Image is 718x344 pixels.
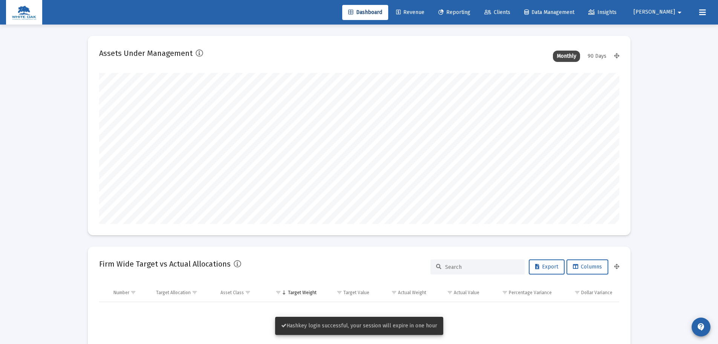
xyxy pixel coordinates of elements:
[192,290,197,295] span: Show filter options for column 'Target Allocation'
[215,284,265,302] td: Column Asset Class
[12,5,37,20] img: Dashboard
[276,290,281,295] span: Show filter options for column 'Target Weight'
[697,322,706,332] mat-icon: contact_support
[391,290,397,295] span: Show filter options for column 'Actual Weight'
[581,290,612,296] div: Dollar Variance
[574,290,580,295] span: Show filter options for column 'Dollar Variance'
[566,259,608,275] button: Columns
[390,5,430,20] a: Revenue
[281,322,437,329] span: Hashkey login successful, your session will expire in one hour
[130,290,136,295] span: Show filter options for column 'Number'
[113,290,129,296] div: Number
[342,5,388,20] a: Dashboard
[524,9,574,15] span: Data Management
[348,9,382,15] span: Dashboard
[509,290,552,296] div: Percentage Variance
[447,290,453,295] span: Show filter options for column 'Actual Value'
[288,290,317,296] div: Target Weight
[478,5,516,20] a: Clients
[375,284,431,302] td: Column Actual Weight
[535,264,558,270] span: Export
[584,51,610,62] div: 90 Days
[573,264,602,270] span: Columns
[582,5,623,20] a: Insights
[557,284,619,302] td: Column Dollar Variance
[553,51,580,62] div: Monthly
[398,290,426,296] div: Actual Weight
[625,5,693,20] button: [PERSON_NAME]
[432,5,476,20] a: Reporting
[529,259,565,275] button: Export
[151,284,215,302] td: Column Target Allocation
[588,9,617,15] span: Insights
[445,264,519,270] input: Search
[245,290,251,295] span: Show filter options for column 'Asset Class'
[220,290,244,296] div: Asset Class
[518,5,580,20] a: Data Management
[108,284,151,302] td: Column Number
[322,284,375,302] td: Column Target Value
[485,284,557,302] td: Column Percentage Variance
[337,290,342,295] span: Show filter options for column 'Target Value'
[99,47,193,59] h2: Assets Under Management
[343,290,369,296] div: Target Value
[156,290,191,296] div: Target Allocation
[99,258,231,270] h2: Firm Wide Target vs Actual Allocations
[634,9,675,15] span: [PERSON_NAME]
[432,284,485,302] td: Column Actual Value
[454,290,479,296] div: Actual Value
[438,9,470,15] span: Reporting
[675,5,684,20] mat-icon: arrow_drop_down
[484,9,510,15] span: Clients
[265,284,322,302] td: Column Target Weight
[99,284,619,340] div: Data grid
[502,290,508,295] span: Show filter options for column 'Percentage Variance'
[396,9,424,15] span: Revenue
